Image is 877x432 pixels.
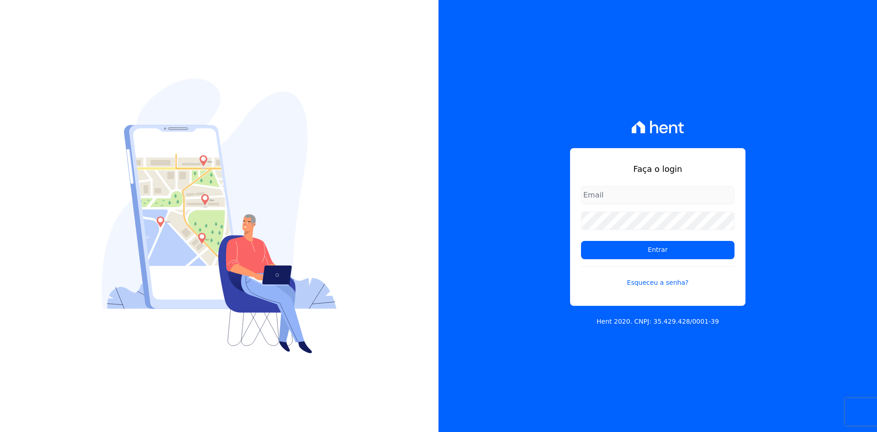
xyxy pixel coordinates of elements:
input: Entrar [581,241,734,259]
p: Hent 2020. CNPJ: 35.429.428/0001-39 [597,317,719,326]
img: Login [102,79,337,353]
h1: Faça o login [581,163,734,175]
input: Email [581,186,734,204]
a: Esqueceu a senha? [581,267,734,288]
